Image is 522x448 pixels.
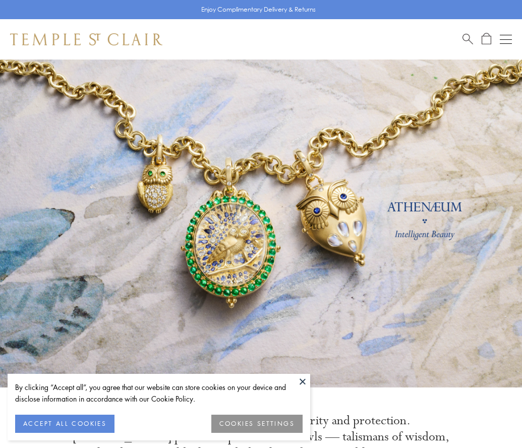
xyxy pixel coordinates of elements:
[10,33,162,45] img: Temple St. Clair
[15,381,303,405] div: By clicking “Accept all”, you agree that our website can store cookies on your device and disclos...
[15,415,114,433] button: ACCEPT ALL COOKIES
[211,415,303,433] button: COOKIES SETTINGS
[500,33,512,45] button: Open navigation
[201,5,316,15] p: Enjoy Complimentary Delivery & Returns
[462,33,473,45] a: Search
[482,33,491,45] a: Open Shopping Bag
